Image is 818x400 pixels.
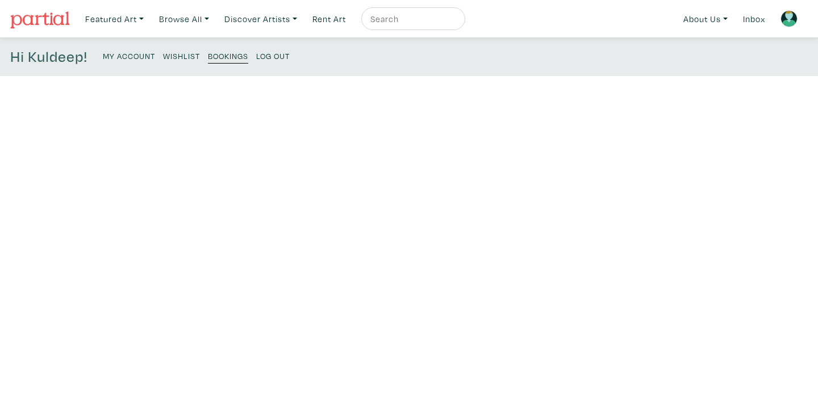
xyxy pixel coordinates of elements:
input: Search [369,12,454,26]
a: Rent Art [307,7,351,31]
a: My Account [103,48,155,63]
a: Discover Artists [219,7,302,31]
small: My Account [103,50,155,61]
a: About Us [678,7,733,31]
a: Inbox [738,7,770,31]
a: Featured Art [80,7,149,31]
small: Bookings [208,50,248,61]
h4: Hi Kuldeep! [10,48,87,66]
img: avatar.png [781,10,798,27]
a: Log Out [256,48,290,63]
a: Bookings [208,48,248,64]
small: Log Out [256,50,290,61]
a: Wishlist [163,48,200,63]
small: Wishlist [163,50,200,61]
a: Browse All [154,7,214,31]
